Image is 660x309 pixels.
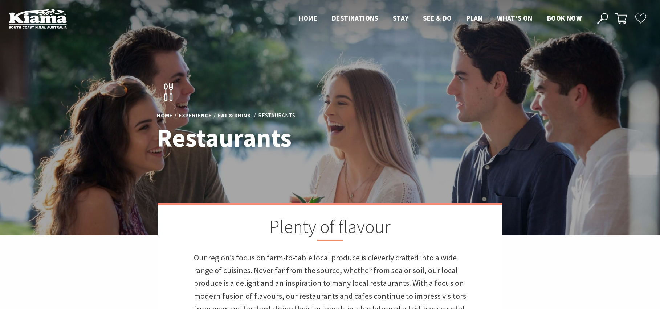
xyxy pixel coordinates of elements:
span: Home [299,14,317,22]
li: Restaurants [258,111,295,120]
span: Plan [467,14,483,22]
a: Eat & Drink [218,112,251,120]
nav: Main Menu [292,13,589,25]
span: See & Do [423,14,452,22]
span: Book now [547,14,582,22]
h2: Plenty of flavour [194,216,466,241]
img: Kiama Logo [9,9,67,29]
span: Stay [393,14,409,22]
span: Destinations [332,14,378,22]
a: Home [157,112,172,120]
a: Experience [179,112,212,120]
span: What’s On [497,14,533,22]
h1: Restaurants [157,124,362,152]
